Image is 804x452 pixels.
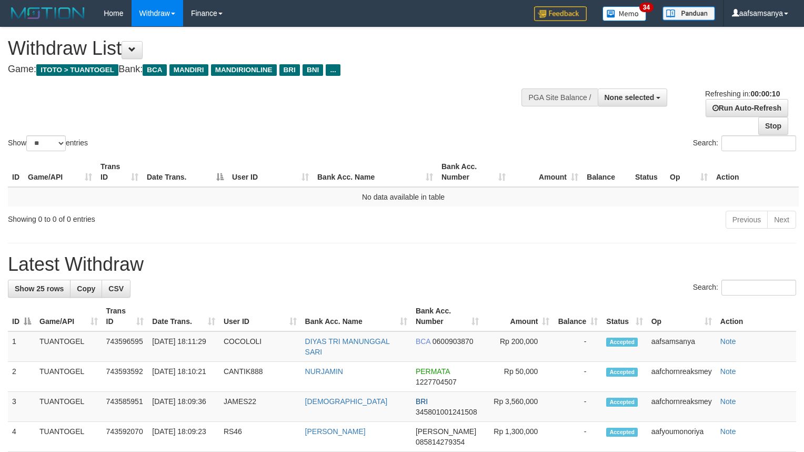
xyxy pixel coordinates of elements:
[712,157,799,187] th: Action
[8,422,35,452] td: 4
[606,398,638,407] span: Accepted
[693,280,796,296] label: Search:
[301,301,411,331] th: Bank Acc. Name: activate to sort column ascending
[605,93,655,102] span: None selected
[35,422,102,452] td: TUANTOGEL
[26,135,66,151] select: Showentries
[36,64,118,76] span: ITOTO > TUANTOGEL
[647,331,716,362] td: aafsamsanya
[96,157,143,187] th: Trans ID: activate to sort column ascending
[662,6,715,21] img: panduan.png
[24,157,96,187] th: Game/API: activate to sort column ascending
[8,254,796,275] h1: Latest Withdraw
[433,337,474,346] span: Copy 0600903870 to clipboard
[35,362,102,392] td: TUANTOGEL
[303,64,323,76] span: BNI
[219,422,301,452] td: RS46
[721,280,796,296] input: Search:
[305,367,343,376] a: NURJAMIN
[8,210,327,224] div: Showing 0 to 0 of 0 entries
[305,397,388,406] a: [DEMOGRAPHIC_DATA]
[102,280,130,298] a: CSV
[148,392,219,422] td: [DATE] 18:09:36
[219,331,301,362] td: COCOLOLI
[102,422,148,452] td: 743592070
[647,301,716,331] th: Op: activate to sort column ascending
[77,284,95,293] span: Copy
[647,362,716,392] td: aafchornreaksmey
[416,397,428,406] span: BRI
[483,301,554,331] th: Amount: activate to sort column ascending
[108,284,124,293] span: CSV
[720,427,736,436] a: Note
[706,99,788,117] a: Run Auto-Refresh
[750,90,780,98] strong: 00:00:10
[720,337,736,346] a: Note
[720,367,736,376] a: Note
[8,392,35,422] td: 3
[15,284,64,293] span: Show 25 rows
[148,331,219,362] td: [DATE] 18:11:29
[767,211,796,229] a: Next
[666,157,712,187] th: Op: activate to sort column ascending
[8,5,88,21] img: MOTION_logo.png
[598,89,668,106] button: None selected
[8,157,24,187] th: ID
[416,438,465,446] span: Copy 085814279354 to clipboard
[510,157,582,187] th: Amount: activate to sort column ascending
[602,301,647,331] th: Status: activate to sort column ascending
[582,157,631,187] th: Balance
[279,64,300,76] span: BRI
[416,337,430,346] span: BCA
[606,428,638,437] span: Accepted
[102,392,148,422] td: 743585951
[554,362,602,392] td: -
[148,301,219,331] th: Date Trans.: activate to sort column ascending
[521,89,597,106] div: PGA Site Balance /
[35,301,102,331] th: Game/API: activate to sort column ascending
[219,392,301,422] td: JAMES22
[554,422,602,452] td: -
[483,362,554,392] td: Rp 50,000
[219,301,301,331] th: User ID: activate to sort column ascending
[148,422,219,452] td: [DATE] 18:09:23
[411,301,483,331] th: Bank Acc. Number: activate to sort column ascending
[148,362,219,392] td: [DATE] 18:10:21
[70,280,102,298] a: Copy
[35,331,102,362] td: TUANTOGEL
[416,408,477,416] span: Copy 345801001241508 to clipboard
[102,362,148,392] td: 743593592
[554,331,602,362] td: -
[8,280,71,298] a: Show 25 rows
[416,427,476,436] span: [PERSON_NAME]
[437,157,510,187] th: Bank Acc. Number: activate to sort column ascending
[8,301,35,331] th: ID: activate to sort column descending
[326,64,340,76] span: ...
[554,392,602,422] td: -
[416,378,457,386] span: Copy 1227704507 to clipboard
[143,64,166,76] span: BCA
[483,331,554,362] td: Rp 200,000
[720,397,736,406] a: Note
[483,392,554,422] td: Rp 3,560,000
[305,337,390,356] a: DIYAS TRI MANUNGGAL SARI
[721,135,796,151] input: Search:
[102,301,148,331] th: Trans ID: activate to sort column ascending
[219,362,301,392] td: CANTIK888
[693,135,796,151] label: Search:
[631,157,666,187] th: Status
[35,392,102,422] td: TUANTOGEL
[758,117,788,135] a: Stop
[647,392,716,422] td: aafchornreaksmey
[606,338,638,347] span: Accepted
[726,211,768,229] a: Previous
[8,362,35,392] td: 2
[169,64,208,76] span: MANDIRI
[313,157,437,187] th: Bank Acc. Name: activate to sort column ascending
[211,64,277,76] span: MANDIRIONLINE
[143,157,228,187] th: Date Trans.: activate to sort column descending
[8,38,526,59] h1: Withdraw List
[8,64,526,75] h4: Game: Bank:
[647,422,716,452] td: aafyoumonoriya
[483,422,554,452] td: Rp 1,300,000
